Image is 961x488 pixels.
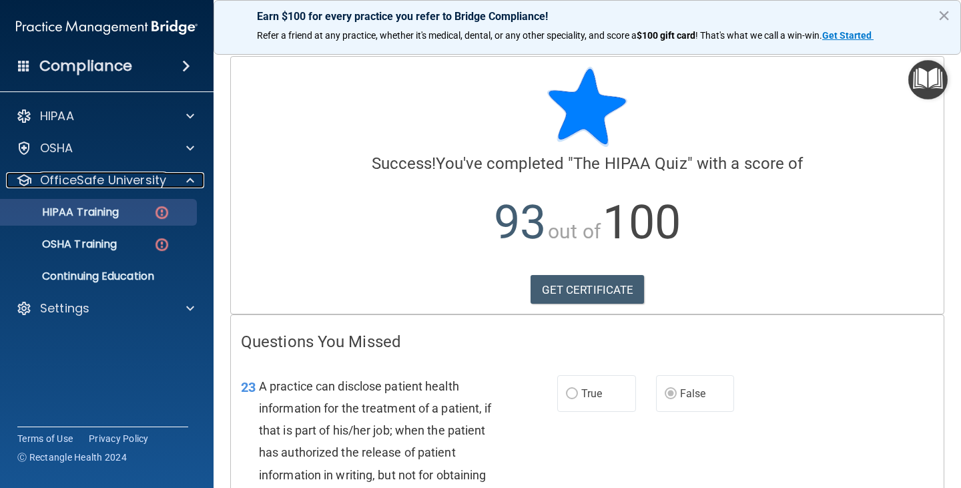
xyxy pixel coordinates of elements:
span: The HIPAA Quiz [573,154,687,173]
img: danger-circle.6113f641.png [153,204,170,221]
span: 93 [494,195,546,250]
span: ! That's what we call a win-win. [695,30,822,41]
h4: You've completed " " with a score of [241,155,934,172]
img: blue-star-rounded.9d042014.png [547,67,627,147]
input: True [566,389,578,399]
span: False [680,387,706,400]
input: False [665,389,677,399]
a: Settings [16,300,194,316]
p: OSHA [40,140,73,156]
span: Success! [372,154,436,173]
a: GET CERTIFICATE [531,275,645,304]
span: 100 [603,195,681,250]
span: Ⓒ Rectangle Health 2024 [17,451,127,464]
p: HIPAA [40,108,74,124]
span: out of [548,220,601,243]
a: Get Started [822,30,874,41]
a: HIPAA [16,108,194,124]
a: OfficeSafe University [16,172,194,188]
p: HIPAA Training [9,206,119,219]
a: OSHA [16,140,194,156]
p: Settings [40,300,89,316]
p: Earn $100 for every practice you refer to Bridge Compliance! [257,10,918,23]
span: 23 [241,379,256,395]
iframe: Drift Widget Chat Controller [894,402,945,453]
img: danger-circle.6113f641.png [153,236,170,253]
p: OSHA Training [9,238,117,251]
h4: Compliance [39,57,132,75]
button: Open Resource Center [908,60,948,99]
a: Terms of Use [17,432,73,445]
span: Refer a friend at any practice, whether it's medical, dental, or any other speciality, and score a [257,30,637,41]
h4: Questions You Missed [241,333,934,350]
button: Close [938,5,950,26]
p: OfficeSafe University [40,172,166,188]
strong: Get Started [822,30,872,41]
p: Continuing Education [9,270,191,283]
a: Privacy Policy [89,432,149,445]
img: PMB logo [16,14,198,41]
span: True [581,387,602,400]
strong: $100 gift card [637,30,695,41]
